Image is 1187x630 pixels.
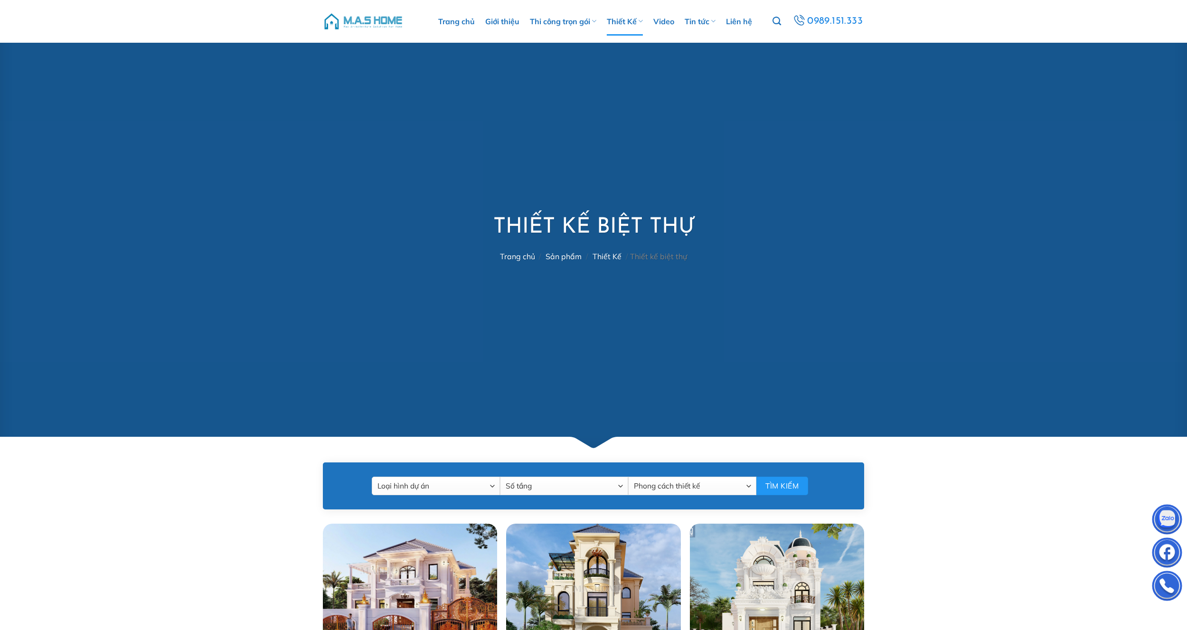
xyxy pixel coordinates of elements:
img: Zalo [1153,507,1181,535]
a: 0989.151.333 [791,13,864,30]
a: Giới thiệu [485,7,519,36]
a: Trang chủ [438,7,475,36]
span: 0989.151.333 [807,13,863,29]
button: Tìm kiếm [756,477,808,495]
a: Trang chủ [500,252,535,261]
a: Thiết Kế [607,7,643,36]
span: / [539,252,541,261]
nav: Thiết kế biệt thự [493,252,694,261]
a: Thiết Kế [593,252,622,261]
h1: Thiết kế biệt thự [493,214,694,242]
a: Sản phẩm [546,252,582,261]
a: Liên hệ [726,7,752,36]
img: Facebook [1153,540,1181,568]
a: Video [653,7,674,36]
a: Tìm kiếm [772,11,781,31]
a: Thi công trọn gói [530,7,596,36]
span: / [586,252,588,261]
a: Tin tức [685,7,716,36]
img: Phone [1153,573,1181,602]
img: M.A.S HOME – Tổng Thầu Thiết Kế Và Xây Nhà Trọn Gói [323,7,404,36]
span: / [626,252,628,261]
